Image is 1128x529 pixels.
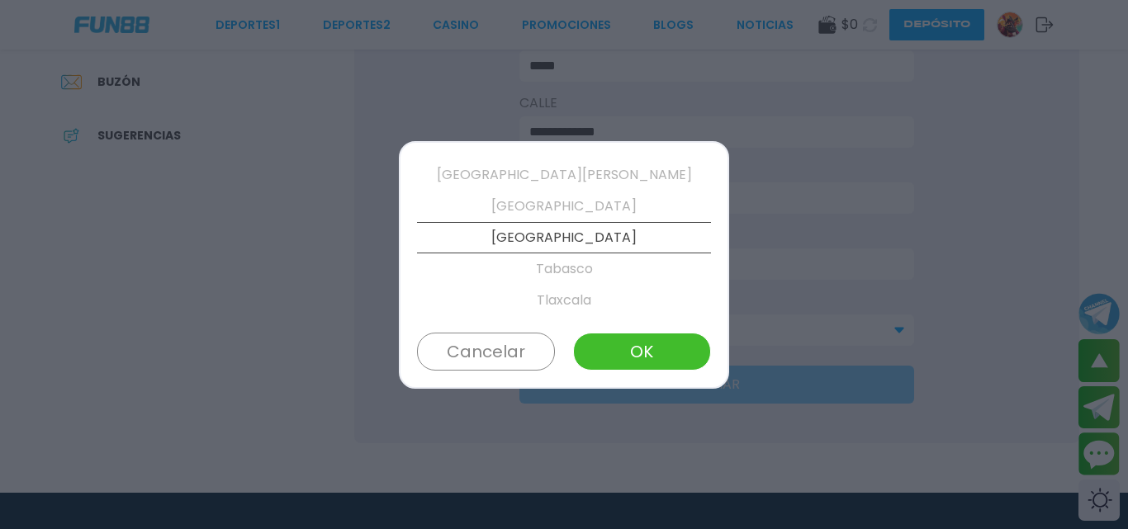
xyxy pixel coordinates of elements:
p: [GEOGRAPHIC_DATA][PERSON_NAME] [417,159,711,191]
p: [GEOGRAPHIC_DATA] [417,191,711,222]
p: [GEOGRAPHIC_DATA] [417,222,711,253]
p: Tlaxcala [417,285,711,316]
button: OK [573,333,711,371]
p: Tabasco [417,253,711,285]
button: Cancelar [417,333,555,371]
